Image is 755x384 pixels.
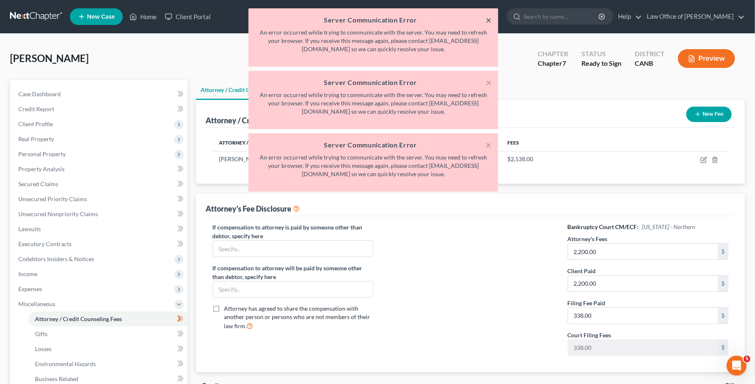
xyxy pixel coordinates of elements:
[568,267,596,275] label: Client Paid
[568,331,611,339] label: Court Filing Fees
[568,308,718,324] input: 0.00
[255,77,492,87] h5: Server Communication Error
[255,140,492,150] h5: Server Communication Error
[255,91,492,116] p: An error occurred while trying to communicate with the server. You may need to refresh your brows...
[18,210,98,217] span: Unsecured Nonpriority Claims
[18,225,41,232] span: Lawsuits
[18,195,87,202] span: Unsecured Priority Claims
[568,340,718,356] input: 0.00
[718,276,728,292] div: $
[718,244,728,259] div: $
[213,264,374,281] label: If compensation to attorney will be paid by someone other than debtor, specify here
[568,299,606,307] label: Filing Fee Paid
[568,234,608,243] label: Attorney's Fees
[568,223,729,231] h6: Bankruptcy Court CM/ECF:
[213,241,373,257] input: Specify...
[35,330,47,337] span: Gifts
[224,305,370,329] span: Attorney has agreed to share the compensation with another person or persons who are not members ...
[18,300,55,307] span: Miscellaneous
[568,244,718,259] input: 0.00
[744,356,750,362] span: 5
[568,276,718,292] input: 0.00
[35,345,52,352] span: Losses
[718,308,728,324] div: $
[642,223,695,230] span: [US_STATE] - Northern
[18,270,37,277] span: Income
[255,28,492,53] p: An error occurred while trying to communicate with the server. You may need to refresh your brows...
[28,342,188,357] a: Losses
[12,192,188,207] a: Unsecured Priority Claims
[35,315,122,322] span: Attorney / Credit Counseling Fees
[28,357,188,372] a: Environmental Hazards
[28,312,188,327] a: Attorney / Credit Counseling Fees
[213,282,373,297] input: Specify...
[486,15,492,25] button: ×
[12,207,188,222] a: Unsecured Nonpriority Claims
[213,223,374,240] label: If compensation to attorney is paid by someone other than debtor, specify here
[35,375,78,382] span: Business Related
[35,360,96,367] span: Environmental Hazards
[206,204,300,214] div: Attorney's Fee Disclosure
[718,340,728,356] div: $
[18,240,72,247] span: Executory Contracts
[255,15,492,25] h5: Server Communication Error
[255,153,492,178] p: An error occurred while trying to communicate with the server. You may need to refresh your brows...
[486,77,492,87] button: ×
[28,327,188,342] a: Gifts
[486,140,492,150] button: ×
[12,237,188,252] a: Executory Contracts
[18,285,42,292] span: Expenses
[727,356,747,376] iframe: Intercom live chat
[12,222,188,237] a: Lawsuits
[18,255,94,262] span: Codebtors Insiders & Notices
